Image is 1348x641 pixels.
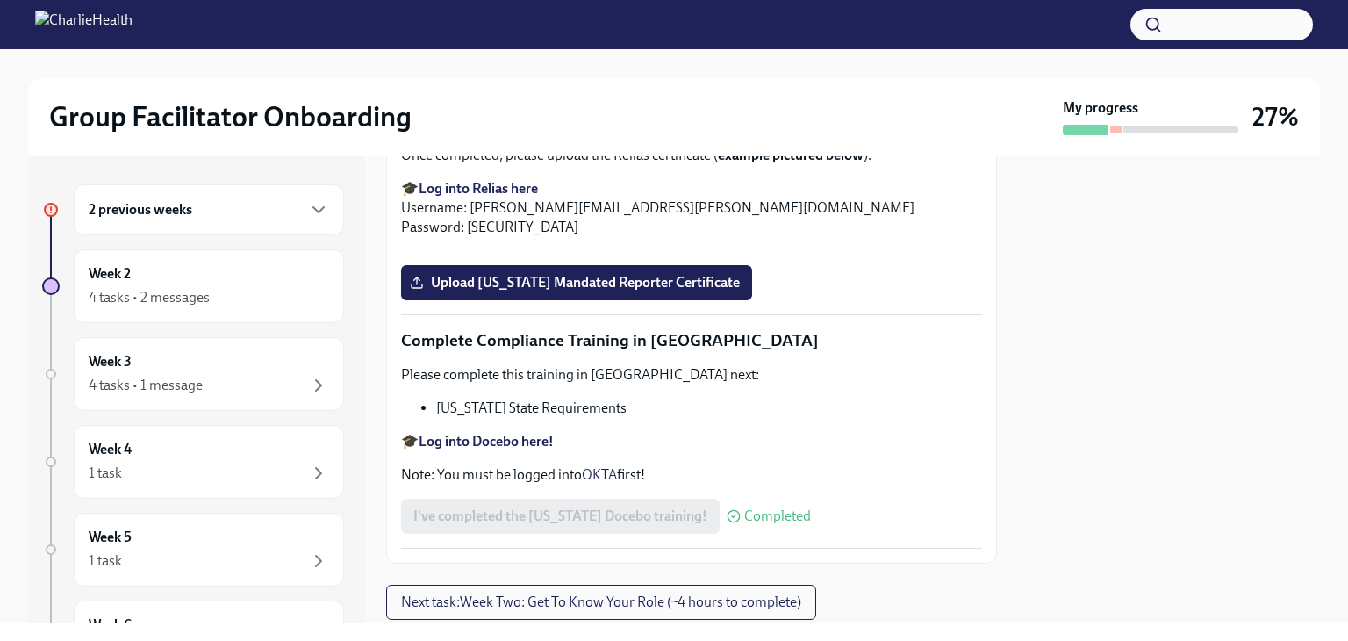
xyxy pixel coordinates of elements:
[419,180,538,197] a: Log into Relias here
[42,425,344,499] a: Week 41 task
[89,200,192,220] h6: 2 previous weeks
[401,432,982,451] p: 🎓
[718,147,864,163] strong: example pictured below
[386,585,816,620] button: Next task:Week Two: Get To Know Your Role (~4 hours to complete)
[413,274,740,292] span: Upload [US_STATE] Mandated Reporter Certificate
[582,466,617,483] a: OKTA
[401,365,982,385] p: Please complete this training in [GEOGRAPHIC_DATA] next:
[1063,98,1138,118] strong: My progress
[744,509,811,523] span: Completed
[35,11,133,39] img: CharlieHealth
[89,616,132,635] h6: Week 6
[89,376,203,395] div: 4 tasks • 1 message
[401,179,982,237] p: 🎓 Username: [PERSON_NAME][EMAIL_ADDRESS][PERSON_NAME][DOMAIN_NAME] Password: [SECURITY_DATA]
[89,551,122,571] div: 1 task
[74,184,344,235] div: 2 previous weeks
[89,288,210,307] div: 4 tasks • 2 messages
[401,594,801,611] span: Next task : Week Two: Get To Know Your Role (~4 hours to complete)
[89,440,132,459] h6: Week 4
[401,265,752,300] label: Upload [US_STATE] Mandated Reporter Certificate
[89,464,122,483] div: 1 task
[401,465,982,485] p: Note: You must be logged into first!
[42,249,344,323] a: Week 24 tasks • 2 messages
[49,99,412,134] h2: Group Facilitator Onboarding
[436,399,982,418] li: [US_STATE] State Requirements
[401,329,982,352] p: Complete Compliance Training in [GEOGRAPHIC_DATA]
[419,433,554,450] a: Log into Docebo here!
[89,352,132,371] h6: Week 3
[89,264,131,284] h6: Week 2
[42,513,344,587] a: Week 51 task
[42,337,344,411] a: Week 34 tasks • 1 message
[89,528,132,547] h6: Week 5
[1252,101,1299,133] h3: 27%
